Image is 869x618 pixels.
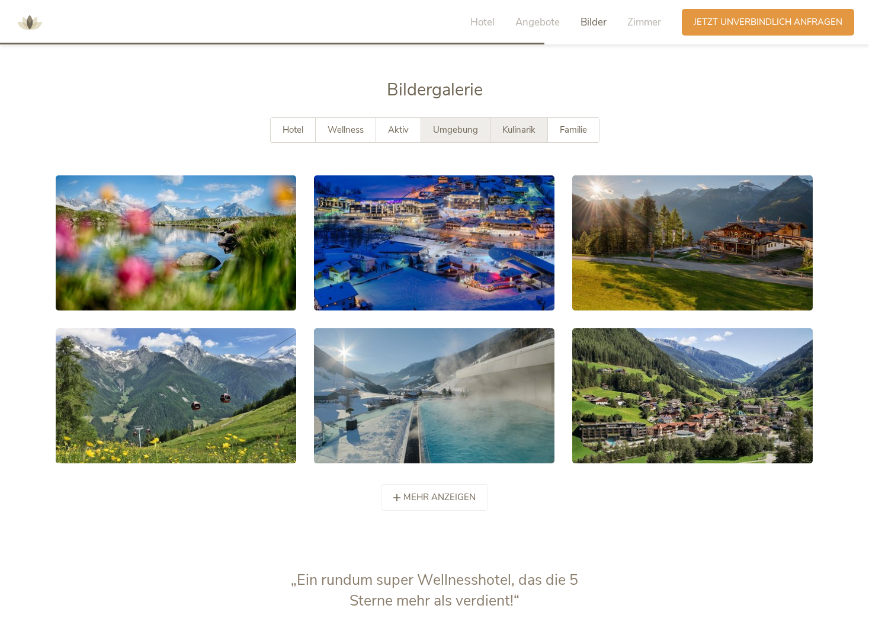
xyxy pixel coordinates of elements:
span: Wellness [328,124,364,136]
span: mehr anzeigen [403,491,476,504]
span: Angebote [515,15,560,29]
span: Umgebung [433,124,478,136]
span: Bildergalerie [387,78,483,101]
span: Aktiv [388,124,409,136]
span: Zimmer [627,15,661,29]
span: Kulinarik [502,124,535,136]
span: „Ein rundum super Wellnesshotel, das die 5 Sterne mehr als verdient!“ [291,570,578,611]
img: AMONTI & LUNARIS Wellnessresort [12,5,47,40]
span: Hotel [470,15,495,29]
span: Bilder [581,15,607,29]
a: AMONTI & LUNARIS Wellnessresort [12,18,47,26]
span: Hotel [283,124,303,136]
span: Familie [560,124,587,136]
span: Jetzt unverbindlich anfragen [694,16,842,28]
